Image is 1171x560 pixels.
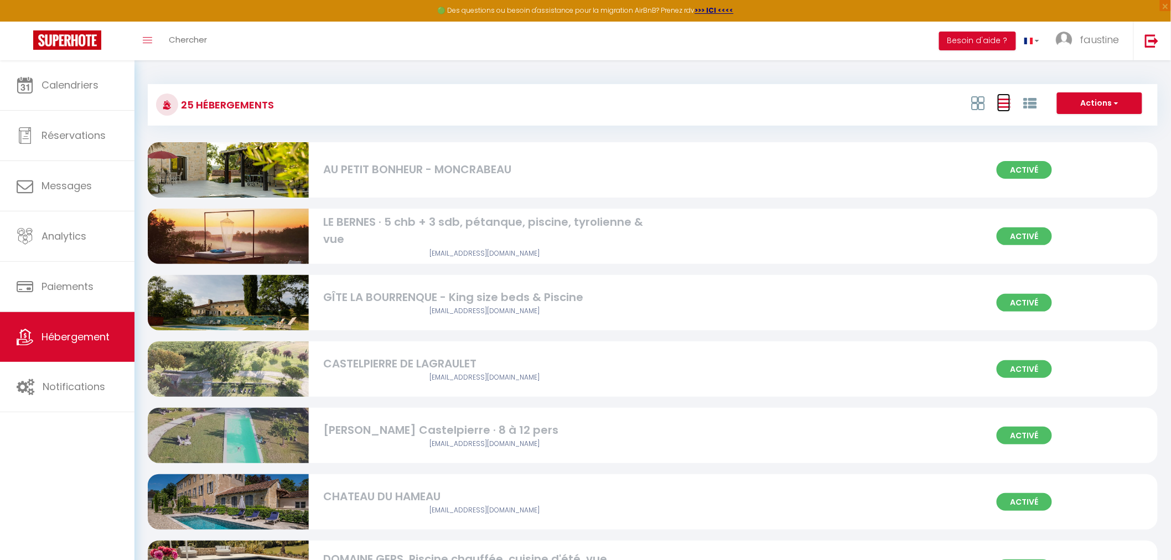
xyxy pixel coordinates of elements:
span: Activé [997,360,1052,378]
span: Activé [997,161,1052,179]
span: Messages [42,179,92,193]
a: Vue en Liste [997,94,1011,112]
img: ... [1056,32,1072,48]
a: ... faustine [1048,22,1133,60]
div: LE BERNES · 5 chb + 3 sdb, pétanque, piscine, tyrolienne & vue [323,214,645,248]
div: CHATEAU DU HAMEAU [323,488,645,505]
span: Réservations [42,128,106,142]
span: Activé [997,294,1052,312]
div: Airbnb [323,372,645,383]
div: Airbnb [323,505,645,516]
span: Activé [997,493,1052,511]
div: Airbnb [323,306,645,317]
img: Super Booking [33,30,101,50]
div: AU PETIT BONHEUR - MONCRABEAU [323,161,645,178]
span: Calendriers [42,78,99,92]
span: Hébergement [42,330,110,344]
img: logout [1145,34,1159,48]
div: Airbnb [323,439,645,449]
button: Actions [1057,92,1142,115]
a: Vue en Box [971,94,985,112]
a: Chercher [160,22,215,60]
span: Activé [997,227,1052,245]
h3: 25 Hébergements [178,92,274,117]
span: Chercher [169,34,207,45]
span: Activé [997,427,1052,444]
div: [PERSON_NAME] Castelpierre · 8 à 12 pers [323,422,645,439]
a: Vue par Groupe [1023,94,1037,112]
a: >>> ICI <<<< [695,6,734,15]
button: Besoin d'aide ? [939,32,1016,50]
div: Airbnb [323,248,645,259]
div: GÎTE LA BOURRENQUE - King size beds & Piscine [323,289,645,306]
span: Analytics [42,229,86,243]
div: CASTELPIERRE DE LAGRAULET [323,355,645,372]
span: faustine [1080,33,1120,46]
span: Notifications [43,380,105,393]
span: Paiements [42,279,94,293]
